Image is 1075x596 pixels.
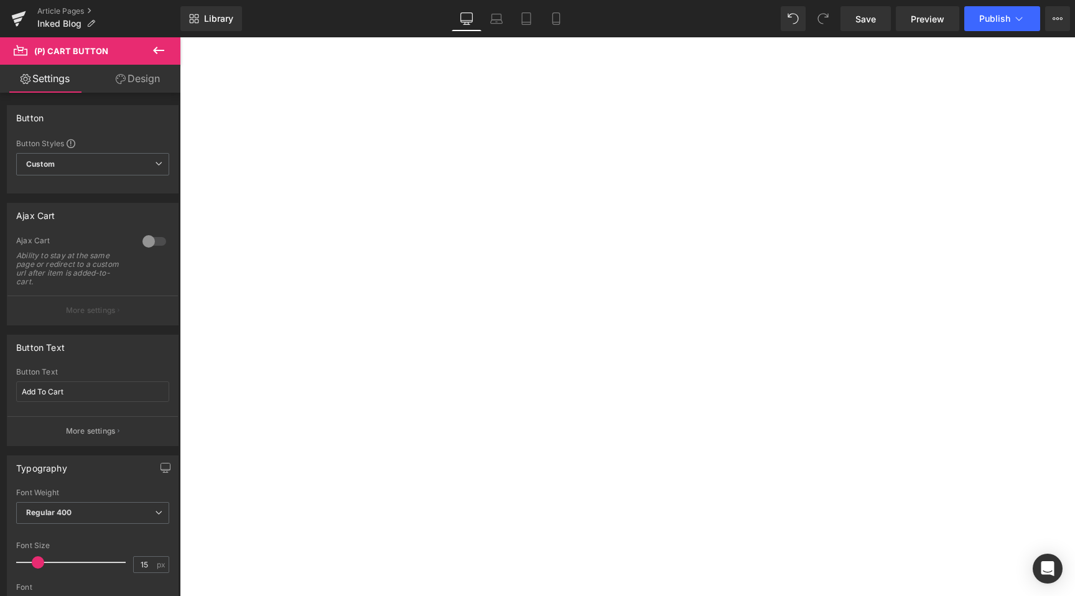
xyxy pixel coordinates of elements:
a: Article Pages [37,6,180,16]
div: Button Text [16,335,65,353]
span: (P) Cart Button [34,46,108,56]
div: Font [16,583,169,592]
div: Ability to stay at the same page or redirect to a custom url after item is added-to-cart. [16,251,128,286]
b: Regular 400 [26,508,72,517]
div: Typography [16,456,67,473]
span: Inked Blog [37,19,81,29]
span: Library [204,13,233,24]
div: Font Size [16,541,169,550]
button: More [1045,6,1070,31]
div: Font Weight [16,488,169,497]
div: Open Intercom Messenger [1033,554,1063,584]
div: Button Styles [16,138,169,148]
button: Publish [964,6,1040,31]
div: Ajax Cart [16,236,130,249]
a: New Library [180,6,242,31]
button: Undo [781,6,806,31]
div: Button [16,106,44,123]
a: Desktop [452,6,482,31]
a: Tablet [511,6,541,31]
span: Publish [979,14,1010,24]
span: px [157,561,167,569]
a: Laptop [482,6,511,31]
p: More settings [66,426,116,437]
p: More settings [66,305,116,316]
a: Mobile [541,6,571,31]
button: More settings [7,296,178,325]
span: Preview [911,12,944,26]
a: Preview [896,6,959,31]
div: Button Text [16,368,169,376]
button: More settings [7,416,178,445]
div: Ajax Cart [16,203,55,221]
b: Custom [26,159,55,170]
button: Redo [811,6,835,31]
a: Design [93,65,183,93]
span: Save [855,12,876,26]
